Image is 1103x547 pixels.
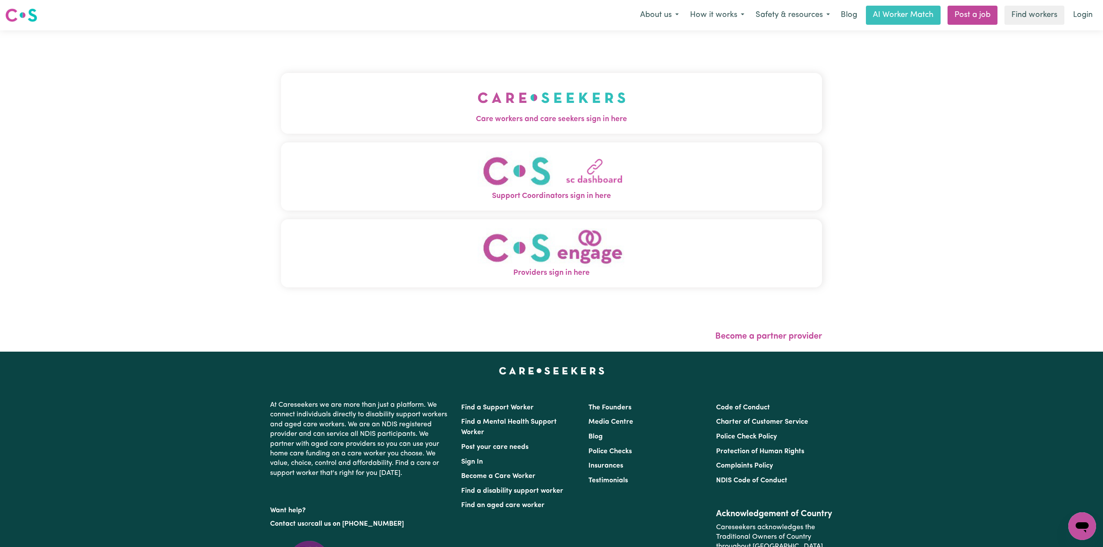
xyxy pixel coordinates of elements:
button: How it works [684,6,750,24]
button: Providers sign in here [281,219,822,287]
iframe: Button to launch messaging window [1068,512,1096,540]
p: At Careseekers we are more than just a platform. We connect individuals directly to disability su... [270,397,451,481]
button: About us [634,6,684,24]
a: Contact us [270,521,304,527]
button: Safety & resources [750,6,836,24]
a: Complaints Policy [716,462,773,469]
span: Support Coordinators sign in here [281,191,822,202]
img: Careseekers logo [5,7,37,23]
a: Login [1068,6,1098,25]
button: Support Coordinators sign in here [281,142,822,211]
a: Post a job [948,6,997,25]
a: Become a Care Worker [461,473,535,480]
a: The Founders [588,404,631,411]
a: Find a Support Worker [461,404,534,411]
a: Media Centre [588,418,633,425]
a: Find workers [1004,6,1064,25]
button: Care workers and care seekers sign in here [281,73,822,134]
a: Code of Conduct [716,404,770,411]
a: Insurances [588,462,623,469]
a: Blog [588,433,603,440]
a: Find a Mental Health Support Worker [461,418,557,436]
span: Care workers and care seekers sign in here [281,114,822,125]
a: Careseekers logo [5,5,37,25]
a: NDIS Code of Conduct [716,477,787,484]
a: Become a partner provider [715,332,822,341]
a: Testimonials [588,477,628,484]
a: Police Check Policy [716,433,777,440]
a: Find a disability support worker [461,488,563,494]
p: Want help? [270,502,451,515]
a: Police Checks [588,448,632,455]
a: Charter of Customer Service [716,418,808,425]
a: Protection of Human Rights [716,448,804,455]
a: call us on [PHONE_NUMBER] [311,521,404,527]
p: or [270,516,451,532]
span: Providers sign in here [281,267,822,279]
a: Post your care needs [461,444,528,451]
a: Find an aged care worker [461,502,545,509]
a: Blog [836,6,862,25]
a: AI Worker Match [866,6,941,25]
h2: Acknowledgement of Country [716,509,833,519]
a: Sign In [461,458,483,465]
a: Careseekers home page [499,367,604,374]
